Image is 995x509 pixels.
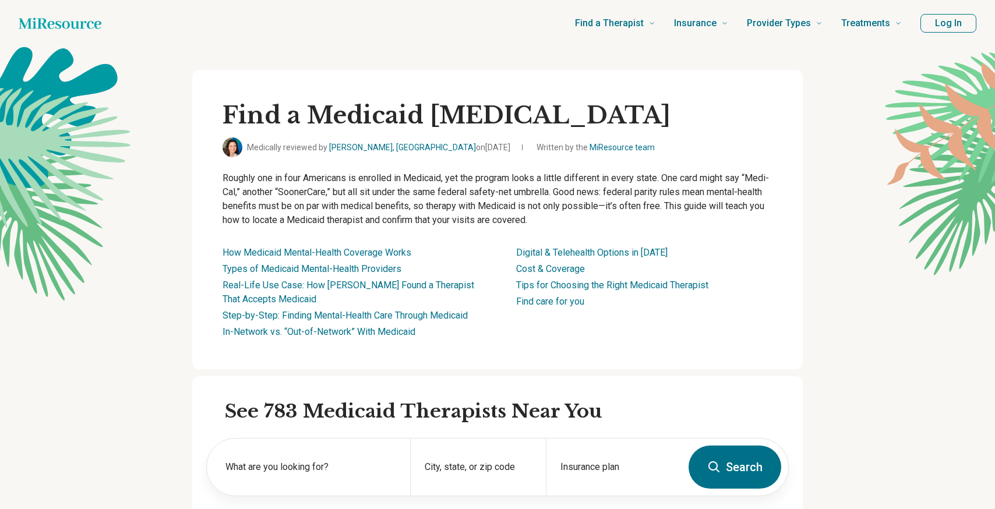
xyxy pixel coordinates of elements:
a: Find care for you [516,296,584,307]
a: Home page [19,12,101,35]
p: Roughly one in four Americans is enrolled in Medicaid, yet the program looks a little different i... [223,171,772,227]
a: Step-by-Step: Finding Mental-Health Care Through Medicaid [223,310,468,321]
span: Treatments [841,15,890,31]
a: How Medicaid Mental-Health Coverage Works [223,247,411,258]
span: Insurance [674,15,717,31]
a: Real-Life Use Case: How [PERSON_NAME] Found a Therapist That Accepts Medicaid [223,280,474,305]
span: Find a Therapist [575,15,644,31]
span: Provider Types [747,15,811,31]
span: on [DATE] [476,143,510,152]
span: Written by the [537,142,655,154]
button: Log In [920,14,976,33]
a: Digital & Telehealth Options in [DATE] [516,247,668,258]
a: Cost & Coverage [516,263,585,274]
a: MiResource team [590,143,655,152]
label: What are you looking for? [225,460,396,474]
h2: See 783 Medicaid Therapists Near You [225,400,789,424]
span: Medically reviewed by [247,142,510,154]
a: In-Network vs. “Out-of-Network” With Medicaid [223,326,415,337]
a: Tips for Choosing the Right Medicaid Therapist [516,280,708,291]
a: Types of Medicaid Mental-Health Providers [223,263,401,274]
h1: Find a Medicaid [MEDICAL_DATA] [223,100,772,130]
a: [PERSON_NAME], [GEOGRAPHIC_DATA] [329,143,476,152]
button: Search [689,446,781,489]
